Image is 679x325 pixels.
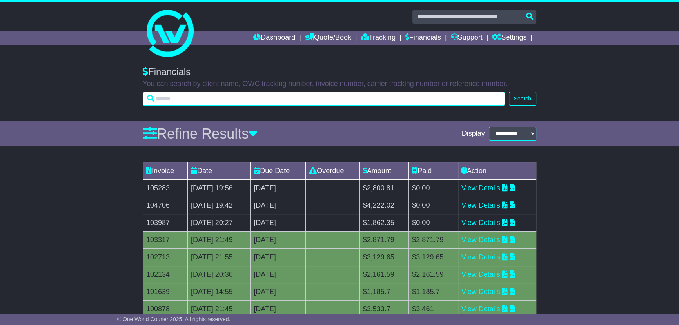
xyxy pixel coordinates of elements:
[306,162,359,179] td: Overdue
[143,214,188,231] td: 103987
[251,248,306,266] td: [DATE]
[143,283,188,300] td: 101639
[251,162,306,179] td: Due Date
[461,184,500,192] a: View Details
[409,214,458,231] td: $0.00
[359,283,409,300] td: $1,185.7
[462,130,485,138] span: Display
[143,66,536,78] div: Financials
[187,300,250,318] td: [DATE] 21:45
[251,197,306,214] td: [DATE]
[251,266,306,283] td: [DATE]
[251,231,306,248] td: [DATE]
[359,266,409,283] td: $2,161.59
[492,31,526,45] a: Settings
[409,231,458,248] td: $2,871.79
[143,162,188,179] td: Invoice
[359,179,409,197] td: $2,800.81
[461,219,500,226] a: View Details
[461,201,500,209] a: View Details
[359,162,409,179] td: Amount
[143,231,188,248] td: 103317
[409,300,458,318] td: $3,461
[251,300,306,318] td: [DATE]
[461,236,500,244] a: View Details
[409,248,458,266] td: $3,129.65
[409,266,458,283] td: $2,161.59
[361,31,396,45] a: Tracking
[187,266,250,283] td: [DATE] 20:36
[359,248,409,266] td: $3,129.65
[461,270,500,278] a: View Details
[187,162,250,179] td: Date
[187,214,250,231] td: [DATE] 20:27
[143,266,188,283] td: 102134
[359,197,409,214] td: $4,222.02
[187,197,250,214] td: [DATE] 19:42
[251,179,306,197] td: [DATE]
[187,248,250,266] td: [DATE] 21:55
[409,197,458,214] td: $0.00
[458,162,536,179] td: Action
[461,288,500,296] a: View Details
[405,31,441,45] a: Financials
[143,179,188,197] td: 105283
[409,283,458,300] td: $1,185.7
[305,31,351,45] a: Quote/Book
[409,179,458,197] td: $0.00
[359,300,409,318] td: $3,533.7
[461,305,500,313] a: View Details
[143,126,258,142] a: Refine Results
[143,197,188,214] td: 104706
[187,283,250,300] td: [DATE] 14:55
[143,248,188,266] td: 102713
[253,31,295,45] a: Dashboard
[143,300,188,318] td: 100878
[461,253,500,261] a: View Details
[359,231,409,248] td: $2,871.79
[143,80,536,88] p: You can search by client name, OWC tracking number, invoice number, carrier tracking number or re...
[187,179,250,197] td: [DATE] 19:56
[251,214,306,231] td: [DATE]
[409,162,458,179] td: Paid
[451,31,483,45] a: Support
[251,283,306,300] td: [DATE]
[359,214,409,231] td: $1,862.35
[187,231,250,248] td: [DATE] 21:49
[509,92,536,106] button: Search
[117,316,231,322] span: © One World Courier 2025. All rights reserved.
